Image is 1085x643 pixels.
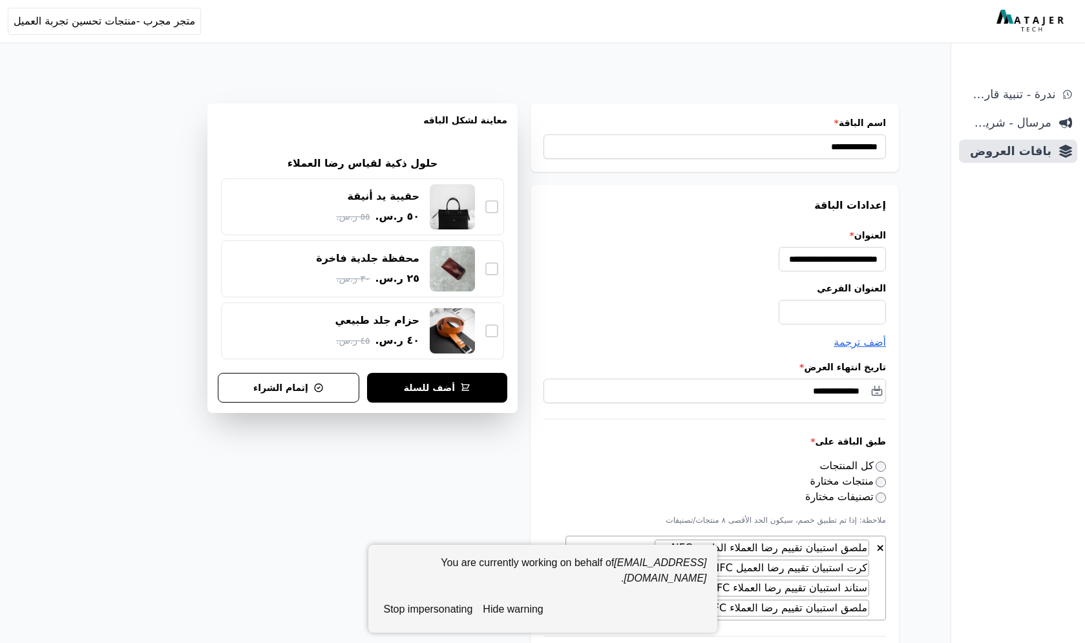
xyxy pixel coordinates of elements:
[876,542,885,554] span: ×
[964,114,1051,132] span: مرسال - شريط دعاية
[695,560,869,576] li: كرت استبيان تقييم رضا العميل NFC
[375,209,419,224] span: ٥٠ ر.س.
[543,229,886,242] label: العنوان
[543,361,886,374] label: تاريخ انتهاء العرض
[375,271,419,286] span: ٢٥ ر.س.
[876,540,885,553] button: قم بإزالة كل العناصر
[375,333,419,348] span: ٤٠ ر.س.
[834,335,886,350] button: أضف ترجمة
[543,116,886,129] label: اسم الباقة
[689,600,869,617] li: ملصق استبيان تقييم رضا العملاء NFC
[708,562,869,574] span: كرت استبيان تقييم رضا العميل NFC
[8,8,201,35] button: متجر مجرب -منتجات تحسين تجربة العميل
[430,308,475,353] img: حزام جلد طبيعي
[335,313,420,328] div: حزام جلد طبيعي
[336,334,370,348] span: ٤٥ ر.س.
[655,540,869,556] li: ملصق استبيان تقييم رضا العملاء الدائري NFC
[218,114,507,142] h3: معاينة لشكل الباقه
[692,580,869,596] li: ستاند استبيان تقييم رضا العملاء NFC
[810,475,886,487] label: منتجات مختارة
[543,198,886,213] h3: إعدادات الباقة
[430,246,475,291] img: محفظة جلدية فاخرة
[996,10,1067,33] img: MatajerTech Logo
[876,477,886,487] input: منتجات مختارة
[702,602,869,614] span: ملصق استبيان تقييم رضا العملاء NFC
[336,210,370,224] span: ٥٥ ر.س.
[964,142,1051,160] span: باقات العروض
[379,555,707,596] div: You are currently working on behalf of .
[614,557,706,584] em: [EMAIL_ADDRESS][DOMAIN_NAME]
[336,272,370,286] span: ٣٠ ر.س.
[316,251,419,266] div: محفظة جلدية فاخرة
[282,156,443,171] h2: حلول ذكية لقياس رضا العملاء
[543,435,886,448] label: طبق الباقة على
[805,490,886,503] label: تصنيفات مختارة
[430,184,475,229] img: حقيبة يد أنيقة
[218,373,359,403] button: إتمام الشراء
[543,282,886,295] label: العنوان الفرعي
[876,492,886,503] input: تصنيفات مختارة
[706,582,869,594] span: ستاند استبيان تقييم رضا العملاء NFC
[876,461,886,472] input: كل المنتجات
[367,373,507,403] button: أضف للسلة
[834,336,886,348] span: أضف ترجمة
[14,14,195,29] span: متجر مجرب -منتجات تحسين تجربة العميل
[478,596,548,622] button: hide warning
[668,542,869,554] span: ملصق استبيان تقييم رضا العملاء الدائري NFC
[348,189,419,204] div: حقيبة يد أنيقة
[379,596,478,622] button: stop impersonating
[543,515,886,525] p: ملاحظة: إذا تم تطبيق خصم، سيكون الحد الأقصى ٨ منتجات/تصنيفات
[964,85,1055,103] span: ندرة - تنبية قارب علي النفاذ
[820,459,887,472] label: كل المنتجات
